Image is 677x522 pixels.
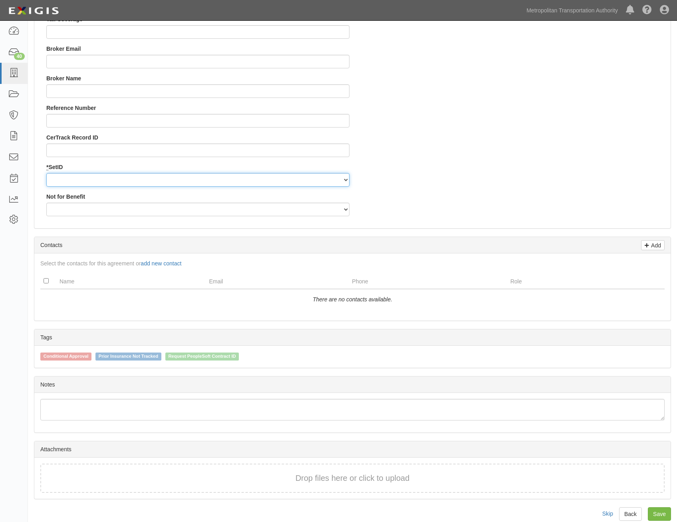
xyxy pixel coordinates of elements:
img: logo-5460c22ac91f19d4615b14bd174203de0afe785f0fc80cf4dbbc73dc1793850b.png [6,4,61,18]
a: Add [641,240,665,250]
abbr: required [46,164,48,170]
span: Prior Insurance Not Tracked [95,353,161,361]
a: Back [619,507,642,521]
div: Select the contacts for this agreement or [34,259,671,267]
th: Role [507,273,633,289]
div: Tags [34,329,671,346]
button: Drop files here or click to upload [296,472,410,484]
label: Reference Number [46,104,96,112]
a: Metropolitan Transportation Authority [522,2,622,18]
i: Help Center - Complianz [642,6,652,15]
label: CerTrack Record ID [46,133,98,141]
a: add new contact [141,260,181,267]
span: Conditional Approval [40,353,91,361]
div: Notes [34,377,671,393]
i: There are no contacts available. [313,296,392,303]
th: Phone [349,273,507,289]
a: Save [648,507,671,521]
label: SetID [46,163,63,171]
th: Email [206,273,349,289]
p: Add [649,241,661,250]
th: Name [56,273,206,289]
label: Not for Benefit [46,193,85,201]
span: Request PeopleSoft Contract ID [165,353,239,361]
label: Broker Name [46,74,81,82]
div: Contacts [34,237,671,253]
label: Broker Email [46,45,81,53]
div: Attachments [34,441,671,458]
a: Skip [602,510,613,517]
div: 40 [14,53,25,60]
